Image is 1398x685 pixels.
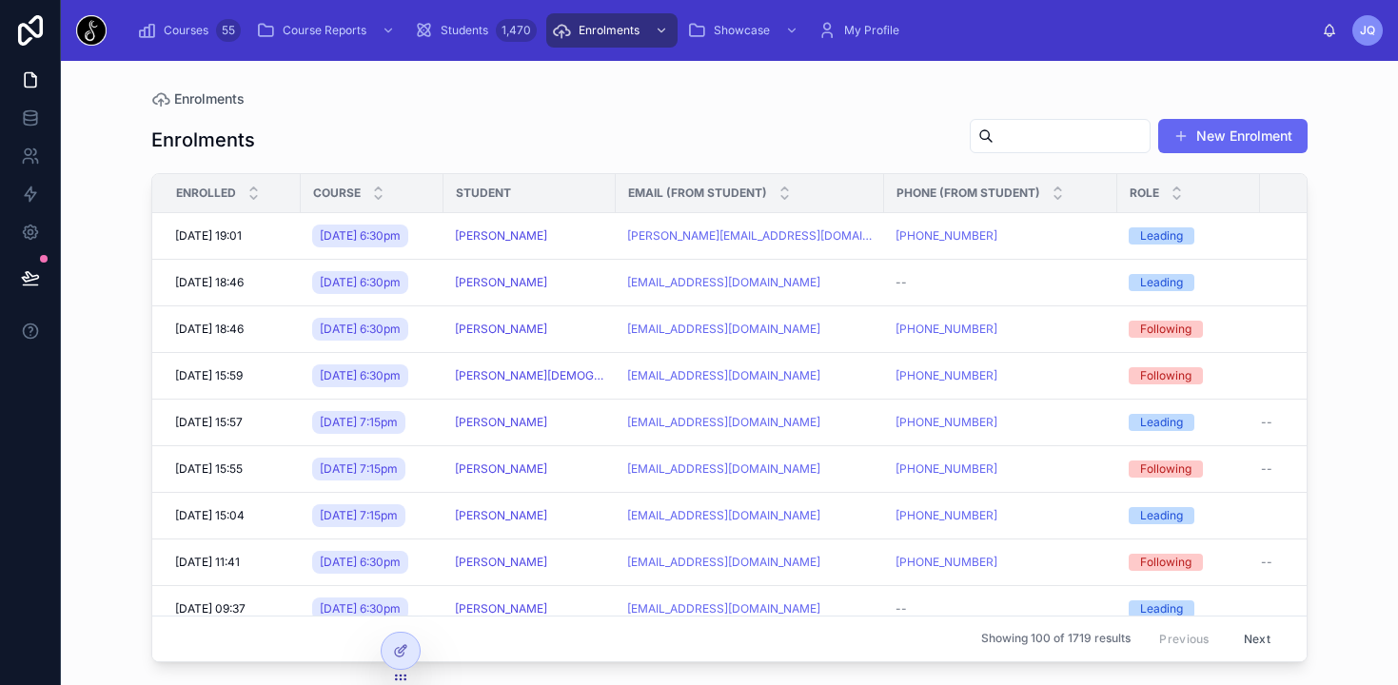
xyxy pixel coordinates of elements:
[1140,414,1183,431] div: Leading
[896,415,997,430] a: [PHONE_NUMBER]
[455,275,547,290] span: [PERSON_NAME]
[76,15,107,46] img: App logo
[312,267,432,298] a: [DATE] 6:30pm
[312,221,432,251] a: [DATE] 6:30pm
[312,547,432,577] a: [DATE] 6:30pm
[131,13,246,48] a: Courses55
[408,13,542,48] a: Students1,470
[313,186,361,201] span: Course
[1130,186,1159,201] span: Role
[1140,321,1191,338] div: Following
[579,23,640,38] span: Enrolments
[312,504,405,527] a: [DATE] 7:15pm
[320,368,401,383] span: [DATE] 6:30pm
[455,275,604,290] a: [PERSON_NAME]
[320,461,398,477] span: [DATE] 7:15pm
[455,415,604,430] a: [PERSON_NAME]
[496,19,537,42] div: 1,470
[627,275,873,290] a: [EMAIL_ADDRESS][DOMAIN_NAME]
[455,368,604,383] a: [PERSON_NAME][DEMOGRAPHIC_DATA]
[896,368,997,383] a: [PHONE_NUMBER]
[151,127,255,153] h1: Enrolments
[455,322,547,337] a: [PERSON_NAME]
[175,322,244,337] span: [DATE] 18:46
[441,23,488,38] span: Students
[176,186,236,201] span: Enrolled
[312,364,408,387] a: [DATE] 6:30pm
[1129,274,1249,291] a: Leading
[896,508,1106,523] a: [PHONE_NUMBER]
[627,368,820,383] a: [EMAIL_ADDRESS][DOMAIN_NAME]
[455,461,604,477] a: [PERSON_NAME]
[175,555,289,570] a: [DATE] 11:41
[627,368,873,383] a: [EMAIL_ADDRESS][DOMAIN_NAME]
[312,458,405,480] a: [DATE] 7:15pm
[175,508,289,523] a: [DATE] 15:04
[175,601,246,616] span: [DATE] 09:37
[312,500,432,531] a: [DATE] 7:15pm
[627,275,820,290] a: [EMAIL_ADDRESS][DOMAIN_NAME]
[455,461,547,477] span: [PERSON_NAME]
[216,19,241,42] div: 55
[627,601,820,616] a: [EMAIL_ADDRESS][DOMAIN_NAME]
[1129,321,1249,338] a: Following
[455,555,547,570] a: [PERSON_NAME]
[455,508,604,523] a: [PERSON_NAME]
[1140,460,1191,478] div: Following
[312,411,405,434] a: [DATE] 7:15pm
[1360,23,1375,38] span: JQ
[320,275,401,290] span: [DATE] 6:30pm
[627,415,873,430] a: [EMAIL_ADDRESS][DOMAIN_NAME]
[151,89,245,108] a: Enrolments
[455,601,547,616] a: [PERSON_NAME]
[312,454,432,484] a: [DATE] 7:15pm
[320,322,401,337] span: [DATE] 6:30pm
[896,415,1106,430] a: [PHONE_NUMBER]
[250,13,404,48] a: Course Reports
[896,601,907,616] span: --
[1129,554,1249,571] a: Following
[175,508,245,523] span: [DATE] 15:04
[455,508,547,523] a: [PERSON_NAME]
[896,322,997,337] a: [PHONE_NUMBER]
[896,228,1106,244] a: [PHONE_NUMBER]
[175,228,242,244] span: [DATE] 19:01
[164,23,208,38] span: Courses
[312,597,408,620] a: [DATE] 6:30pm
[312,407,432,438] a: [DATE] 7:15pm
[896,508,997,523] a: [PHONE_NUMBER]
[175,415,243,430] span: [DATE] 15:57
[320,415,398,430] span: [DATE] 7:15pm
[1129,600,1249,617] a: Leading
[896,275,907,290] span: --
[681,13,808,48] a: Showcase
[1231,624,1284,654] button: Next
[312,594,432,624] a: [DATE] 6:30pm
[320,228,401,244] span: [DATE] 6:30pm
[320,508,398,523] span: [DATE] 7:15pm
[175,275,244,290] span: [DATE] 18:46
[628,186,767,201] span: Email (from Student)
[812,13,913,48] a: My Profile
[1261,415,1272,430] span: --
[1261,461,1272,477] span: --
[896,275,1106,290] a: --
[1261,555,1272,570] span: --
[896,368,1106,383] a: [PHONE_NUMBER]
[1129,414,1249,431] a: Leading
[455,415,547,430] a: [PERSON_NAME]
[714,23,770,38] span: Showcase
[1129,367,1249,384] a: Following
[320,601,401,616] span: [DATE] 6:30pm
[627,322,873,337] a: [EMAIL_ADDRESS][DOMAIN_NAME]
[175,228,289,244] a: [DATE] 19:01
[1140,367,1191,384] div: Following
[455,228,547,244] a: [PERSON_NAME]
[455,322,604,337] a: [PERSON_NAME]
[175,368,243,383] span: [DATE] 15:59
